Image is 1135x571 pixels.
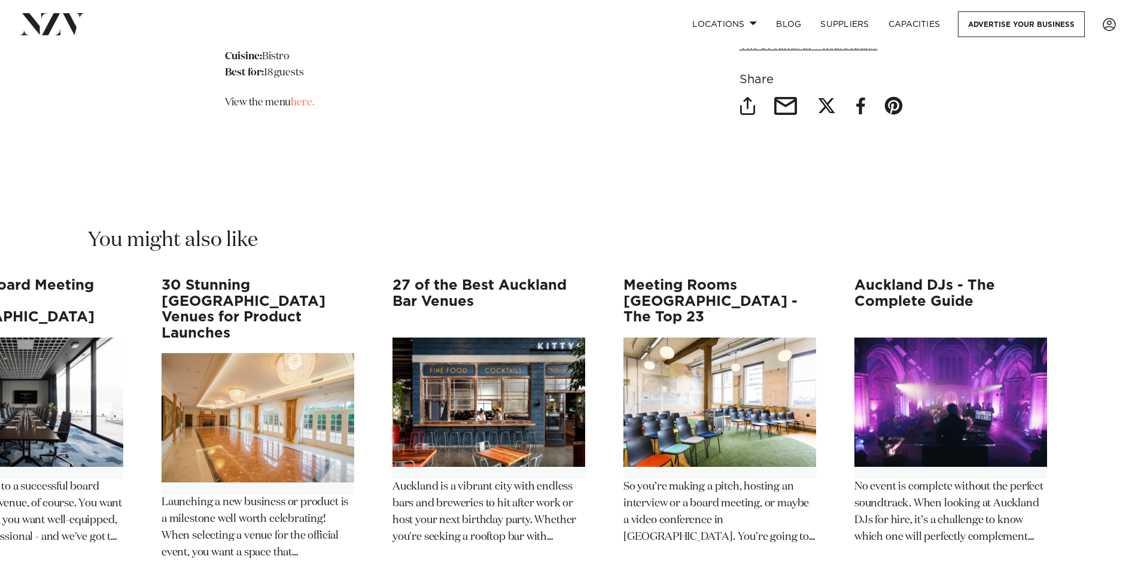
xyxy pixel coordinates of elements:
[225,34,634,81] p: [GEOGRAPHIC_DATA], [GEOGRAPHIC_DATA] Bistro 18 guests
[766,11,811,37] a: BLOG
[88,227,258,254] h2: You might also like
[392,479,585,546] p: Auckland is a vibrant city with endless bars and breweries to hit after work or host your next bi...
[958,11,1085,37] a: Advertise your business
[854,479,1047,546] p: No event is complete without the perfect soundtrack. When looking at Auckland DJs for hire, it’s ...
[291,98,314,108] a: here.
[623,479,816,546] p: So you’re making a pitch, hosting an interview or a board meeting, or maybe a video conference in...
[623,278,816,325] h3: Meeting Rooms [GEOGRAPHIC_DATA] - The Top 23
[854,338,1047,467] img: Auckland DJs - The Complete Guide
[623,278,816,545] a: Meeting Rooms [GEOGRAPHIC_DATA] - The Top 23 Meeting Rooms Auckland - The Top 23 So you’re making...
[683,11,766,37] a: Locations
[854,278,1047,545] a: Auckland DJs - The Complete Guide Auckland DJs - The Complete Guide No event is complete without ...
[225,95,634,111] p: View the menu
[162,494,354,561] p: Launching a new business or product is a milestone well worth celebrating! When selecting a venue...
[879,11,950,37] a: Capacities
[392,278,585,325] h3: 27 of the Best Auckland Bar Venues
[623,338,816,467] img: Meeting Rooms Auckland - The Top 23
[162,278,354,341] h3: 30 Stunning [GEOGRAPHIC_DATA] Venues for Product Launches
[19,13,84,35] img: nzv-logo.png
[225,51,263,62] strong: Cuisine:
[854,278,1047,325] h3: Auckland DJs - The Complete Guide
[225,68,264,78] strong: Best for:
[740,74,911,86] h6: Share
[162,278,354,561] a: 30 Stunning [GEOGRAPHIC_DATA] Venues for Product Launches 30 Stunning Auckland Venues for Product...
[162,353,354,482] img: 30 Stunning Auckland Venues for Product Launches
[392,278,585,545] a: 27 of the Best Auckland Bar Venues 27 of the Best Auckland Bar Venues Auckland is a vibrant city ...
[392,338,585,467] img: 27 of the Best Auckland Bar Venues
[811,11,878,37] a: SUPPLIERS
